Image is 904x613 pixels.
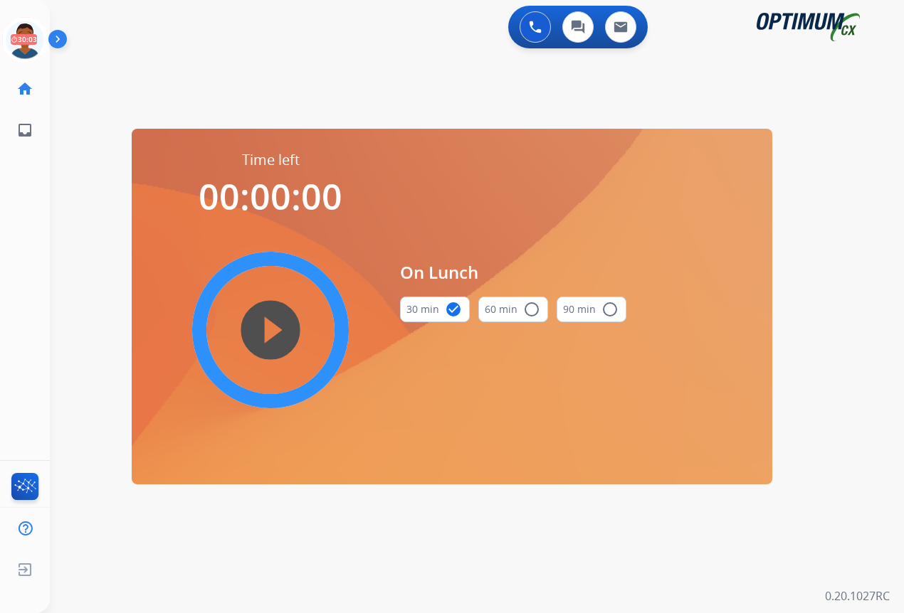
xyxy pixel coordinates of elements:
[199,172,342,220] span: 00:00:00
[262,321,279,339] mat-icon: play_circle_filled
[825,587,890,604] p: 0.20.1027RC
[478,297,548,322] button: 60 min
[16,122,33,139] mat-icon: inbox
[445,301,462,318] mat-icon: check_circle
[400,260,626,285] span: On Lunch
[242,150,300,170] span: Time left
[523,301,540,318] mat-icon: radio_button_unchecked
[601,301,619,318] mat-icon: radio_button_unchecked
[16,80,33,97] mat-icon: home
[557,297,626,322] button: 90 min
[400,297,470,322] button: 30 min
